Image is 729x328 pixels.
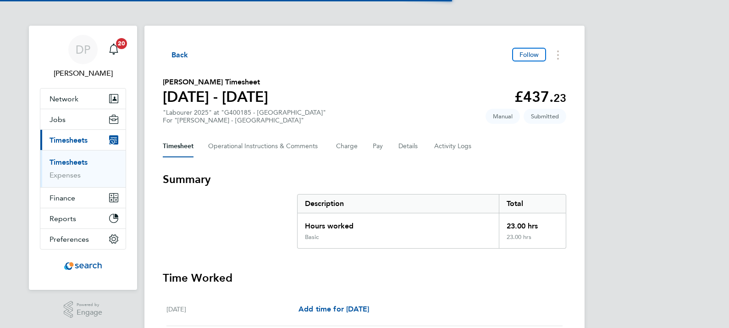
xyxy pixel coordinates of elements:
nav: Main navigation [29,26,137,290]
div: [DATE] [166,304,298,315]
div: Hours worked [298,213,499,233]
a: DP[PERSON_NAME] [40,35,126,79]
img: searchconsultancy-logo-retina.png [64,259,102,273]
button: Network [40,89,126,109]
span: Reports [50,214,76,223]
div: "Labourer 2025" at "G400185 - [GEOGRAPHIC_DATA]" [163,109,326,124]
span: Network [50,95,78,103]
button: Charge [336,135,358,157]
button: Timesheets Menu [550,48,566,62]
div: 23.00 hrs [499,233,566,248]
span: Preferences [50,235,89,244]
span: 23 [553,91,566,105]
span: Dan Proudfoot [40,68,126,79]
span: Finance [50,194,75,202]
span: Follow [519,50,539,59]
button: Reports [40,208,126,228]
span: Back [171,50,188,61]
h3: Summary [163,172,566,187]
div: Summary [297,194,566,249]
button: Follow [512,48,546,61]
h2: [PERSON_NAME] Timesheet [163,77,268,88]
span: This timesheet is Submitted. [524,109,566,124]
button: Activity Logs [434,135,473,157]
button: Timesheets [40,130,126,150]
a: Timesheets [50,158,88,167]
span: Timesheets [50,136,88,145]
span: DP [76,44,90,56]
h3: Time Worked [163,271,566,285]
button: Pay [373,135,384,157]
div: For "[PERSON_NAME] - [GEOGRAPHIC_DATA]" [163,117,326,124]
button: Timesheet [163,135,193,157]
a: 20 [105,35,123,64]
span: Powered by [77,301,102,309]
span: Jobs [50,115,66,124]
button: Finance [40,188,126,208]
div: Basic [305,233,319,241]
a: Expenses [50,171,81,179]
a: Go to home page [40,259,126,273]
div: Timesheets [40,150,126,187]
div: 23.00 hrs [499,213,566,233]
span: 20 [116,38,127,49]
button: Details [398,135,420,157]
h1: [DATE] - [DATE] [163,88,268,106]
div: Description [298,195,499,213]
span: This timesheet was manually created. [486,109,520,124]
button: Back [163,49,188,61]
button: Jobs [40,109,126,129]
app-decimal: £437. [514,88,566,106]
a: Add time for [DATE] [298,304,369,315]
button: Preferences [40,229,126,249]
div: Total [499,195,566,213]
span: Add time for [DATE] [298,305,369,313]
span: Engage [77,309,102,317]
button: Operational Instructions & Comments [208,135,321,157]
a: Powered byEngage [64,301,103,318]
